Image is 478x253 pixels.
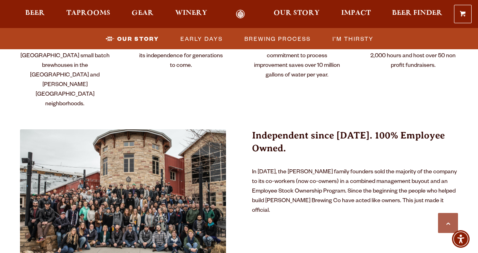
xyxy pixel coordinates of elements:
[268,10,325,19] a: Our Story
[175,10,207,16] span: Winery
[170,10,212,19] a: Winery
[252,129,458,165] h3: Independent since [DATE]. 100% Employee Owned.
[66,10,110,16] span: Taprooms
[274,10,320,16] span: Our Story
[336,10,376,19] a: Impact
[244,33,311,44] span: Brewing Process
[180,33,223,44] span: Early Days
[117,33,159,44] span: Our Story
[101,33,163,44] a: Our Story
[392,10,442,16] span: Beer Finder
[252,168,458,216] p: In [DATE], the [PERSON_NAME] family founders sold the majority of the company to its co-workers (...
[25,10,45,16] span: Beer
[61,10,116,19] a: Taprooms
[438,213,458,233] a: Scroll to top
[176,33,227,44] a: Early Days
[452,230,470,248] div: Accessibility Menu
[126,10,159,19] a: Gear
[20,10,50,19] a: Beer
[132,10,154,16] span: Gear
[387,10,448,19] a: Beer Finder
[240,33,315,44] a: Brewing Process
[328,33,378,44] a: I’m Thirsty
[20,4,110,109] p: With the Rockies as our backdrop, [US_STATE] has always been home. Visit our flagship brewery in ...
[332,33,374,44] span: I’m Thirsty
[225,10,255,19] a: Odell Home
[341,10,371,16] span: Impact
